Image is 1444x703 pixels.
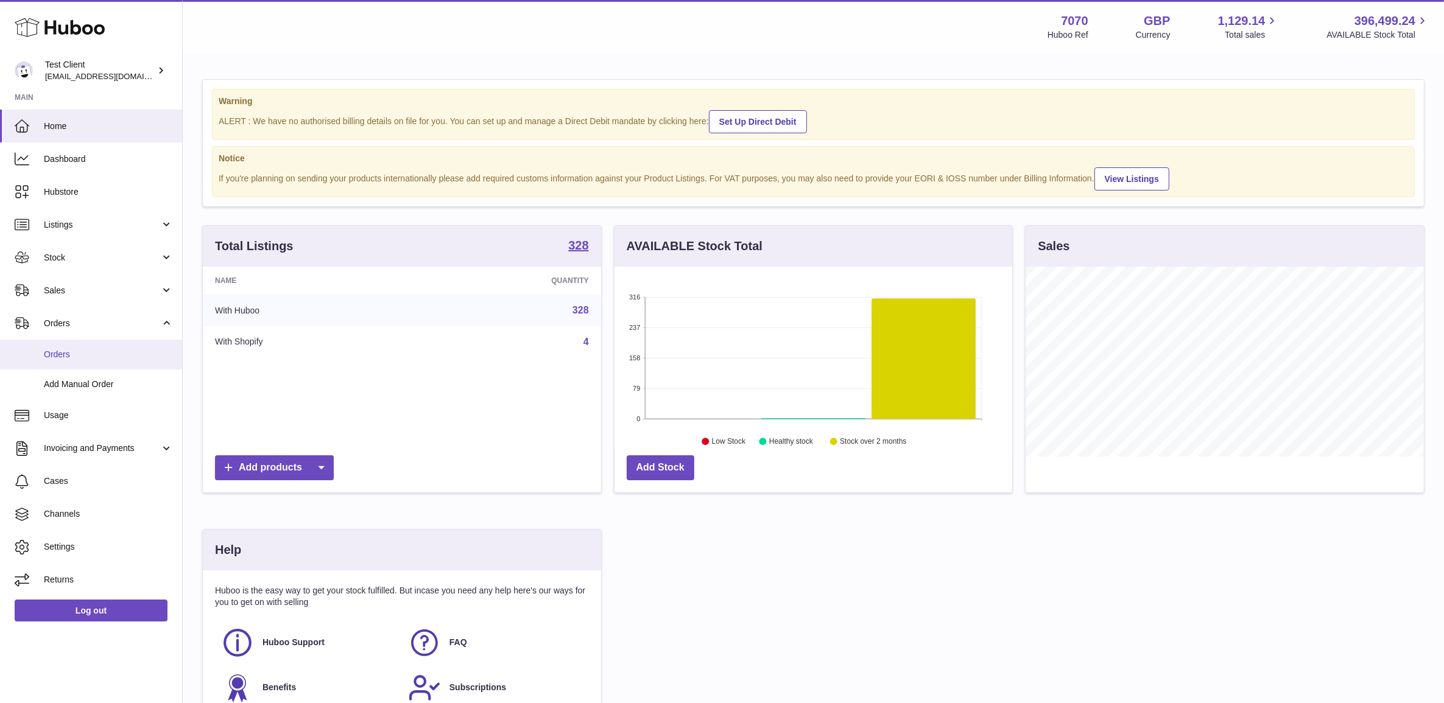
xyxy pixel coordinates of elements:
strong: Warning [219,96,1408,107]
a: 396,499.24 AVAILABLE Stock Total [1326,13,1429,41]
a: Log out [15,600,167,621]
span: Benefits [262,682,296,693]
a: 328 [572,305,589,315]
p: Huboo is the easy way to get your stock fulfilled. But incase you need any help here's our ways f... [215,585,589,608]
span: Orders [44,318,160,329]
text: 237 [629,324,640,331]
span: Usage [44,410,173,421]
span: Huboo Support [262,637,325,648]
span: Cases [44,475,173,487]
strong: 7070 [1061,13,1088,29]
td: With Shopify [203,326,417,358]
text: Healthy stock [769,438,814,446]
h3: AVAILABLE Stock Total [627,238,763,254]
th: Name [203,267,417,295]
span: Sales [44,285,160,296]
span: Dashboard [44,153,173,165]
a: Set Up Direct Debit [709,110,807,133]
span: [EMAIL_ADDRESS][DOMAIN_NAME] [45,71,179,81]
span: AVAILABLE Stock Total [1326,29,1429,41]
img: internalAdmin-7070@internal.huboo.com [15,61,33,80]
span: Total sales [1225,29,1279,41]
a: Add products [215,455,334,480]
span: Orders [44,349,173,360]
div: Test Client [45,59,155,82]
div: Currency [1136,29,1171,41]
text: Low Stock [712,438,746,446]
text: 79 [633,385,640,392]
span: FAQ [449,637,467,648]
a: Huboo Support [221,626,396,659]
div: Huboo Ref [1048,29,1088,41]
text: Stock over 2 months [840,438,906,446]
span: Hubstore [44,186,173,198]
span: Subscriptions [449,682,506,693]
strong: GBP [1144,13,1170,29]
span: Stock [44,252,160,264]
span: Settings [44,541,173,553]
div: ALERT : We have no authorised billing details on file for you. You can set up and manage a Direct... [219,108,1408,133]
text: 158 [629,354,640,362]
h3: Help [215,542,241,558]
span: Home [44,121,173,132]
a: Add Stock [627,455,694,480]
th: Quantity [417,267,600,295]
a: 328 [568,239,588,254]
h3: Sales [1038,238,1069,254]
text: 316 [629,293,640,301]
a: 4 [583,337,589,347]
strong: Notice [219,153,1408,164]
span: Channels [44,508,173,520]
span: Add Manual Order [44,379,173,390]
a: 1,129.14 Total sales [1218,13,1280,41]
h3: Total Listings [215,238,294,254]
span: Listings [44,219,160,231]
strong: 328 [568,239,588,251]
span: 1,129.14 [1218,13,1266,29]
span: 396,499.24 [1354,13,1415,29]
div: If you're planning on sending your products internationally please add required customs informati... [219,166,1408,191]
span: Returns [44,574,173,586]
text: 0 [636,415,640,422]
a: FAQ [408,626,583,659]
td: With Huboo [203,295,417,326]
a: View Listings [1094,167,1169,191]
span: Invoicing and Payments [44,442,160,454]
